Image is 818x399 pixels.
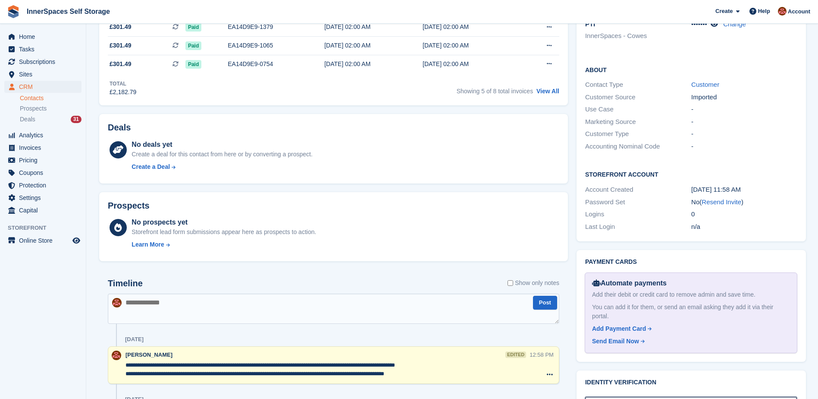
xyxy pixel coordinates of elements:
a: Preview store [71,235,81,246]
label: Show only notes [508,279,559,288]
a: menu [4,234,81,247]
div: Accounting Nominal Code [585,142,691,152]
span: Deals [20,115,35,123]
span: Account [788,7,810,16]
a: menu [4,81,81,93]
div: [DATE] 02:00 AM [324,60,423,69]
div: EA14D9E9-0754 [228,60,324,69]
div: Add Payment Card [592,324,646,333]
div: Last Login [585,222,691,232]
h2: Prospects [108,201,150,211]
div: No [691,197,797,207]
div: Account Created [585,185,691,195]
a: InnerSpaces Self Storage [23,4,113,19]
div: - [691,142,797,152]
span: Create [715,7,733,16]
span: Analytics [19,129,71,141]
div: 0 [691,209,797,219]
div: EA14D9E9-1379 [228,22,324,32]
span: £301.49 [110,60,132,69]
span: ( ) [699,198,743,206]
span: £301.49 [110,41,132,50]
div: No prospects yet [132,217,316,228]
div: You can add it for them, or send an email asking they add it via their portal. [592,303,790,321]
h2: Deals [108,123,131,133]
span: £301.49 [110,22,132,32]
span: Sites [19,68,71,80]
div: Imported [691,92,797,102]
div: No deals yet [132,139,312,150]
div: edited [505,351,526,358]
div: [DATE] 02:00 AM [423,41,521,50]
div: [DATE] 02:00 AM [423,22,521,32]
span: Prospects [20,104,47,113]
div: [DATE] 02:00 AM [324,41,423,50]
a: menu [4,31,81,43]
div: Marketing Source [585,117,691,127]
span: Paid [185,41,201,50]
div: - [691,117,797,127]
a: menu [4,56,81,68]
div: Customer Source [585,92,691,102]
h2: Payment cards [585,259,797,266]
div: Add their debit or credit card to remove admin and save time. [592,290,790,299]
a: menu [4,192,81,204]
div: Learn More [132,240,164,249]
div: Use Case [585,104,691,114]
a: Resend Invite [702,198,741,206]
span: Protection [19,179,71,191]
input: Show only notes [508,279,513,288]
button: Post [533,296,557,310]
span: Subscriptions [19,56,71,68]
span: Invoices [19,142,71,154]
a: View All [536,88,559,95]
div: EA14D9E9-1065 [228,41,324,50]
div: Total [110,80,136,88]
a: Customer [691,81,719,88]
span: Showing 5 of 8 total invoices [457,88,533,95]
span: Online Store [19,234,71,247]
span: Capital [19,204,71,216]
h2: Storefront Account [585,170,797,178]
a: menu [4,179,81,191]
a: Prospects [20,104,81,113]
div: - [691,129,797,139]
span: Paid [185,60,201,69]
div: 31 [71,116,81,123]
span: Paid [185,23,201,32]
h2: Timeline [108,279,143,288]
h2: About [585,65,797,74]
span: Home [19,31,71,43]
div: [DATE] 11:58 AM [691,185,797,195]
a: menu [4,204,81,216]
a: menu [4,43,81,55]
a: menu [4,154,81,166]
a: menu [4,142,81,154]
div: Password Set [585,197,691,207]
h2: Identity verification [585,379,797,386]
a: menu [4,68,81,80]
div: Customer Type [585,129,691,139]
img: stora-icon-8386f47178a22dfd0bd8f6a31ec36ba5ce8667c1dd55bd0f319d3a0aa187defe.svg [7,5,20,18]
div: Create a deal for this contact from here or by converting a prospect. [132,150,312,159]
div: Automate payments [592,278,790,288]
a: Contacts [20,94,81,102]
a: menu [4,167,81,179]
span: [PERSON_NAME] [125,351,172,358]
span: Settings [19,192,71,204]
img: Abby Tilley [112,351,121,360]
span: CRM [19,81,71,93]
div: Storefront lead form submissions appear here as prospects to action. [132,228,316,237]
a: Add Payment Card [592,324,787,333]
div: n/a [691,222,797,232]
div: 12:58 PM [530,351,554,359]
a: Create a Deal [132,162,312,171]
a: Change [723,20,746,28]
div: Logins [585,209,691,219]
div: - [691,104,797,114]
li: InnerSpaces - Cowes [585,31,691,41]
div: Create a Deal [132,162,170,171]
div: Send Email Now [592,337,639,346]
div: [DATE] [125,336,144,343]
a: Learn More [132,240,316,249]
